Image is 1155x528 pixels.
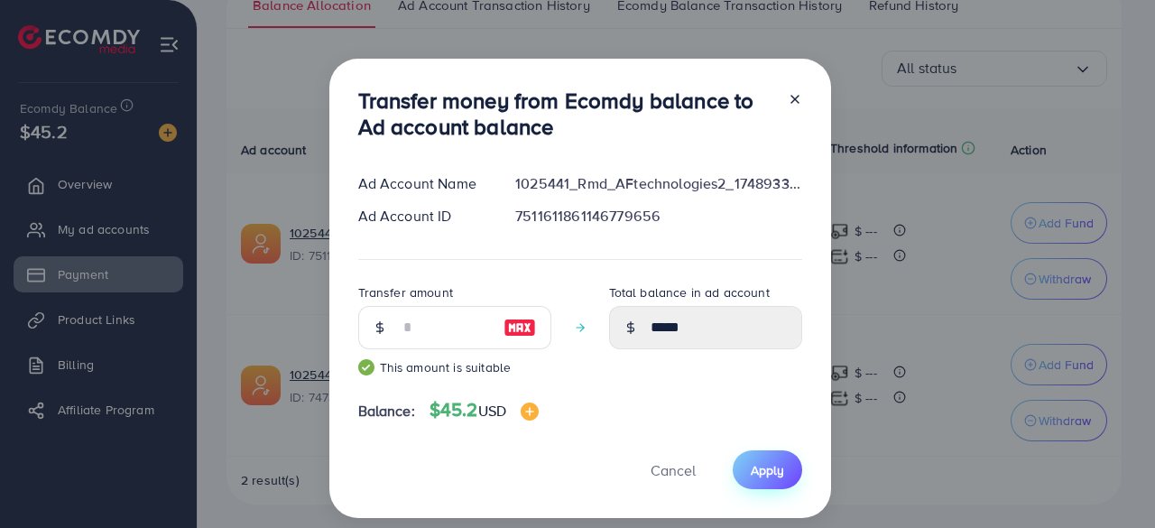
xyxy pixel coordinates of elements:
span: USD [478,401,506,421]
img: guide [358,359,374,375]
iframe: Chat [1078,447,1141,514]
h4: $45.2 [430,399,539,421]
div: Ad Account Name [344,173,502,194]
span: Balance: [358,401,415,421]
span: Apply [751,461,784,479]
button: Apply [733,450,802,489]
button: Cancel [628,450,718,489]
div: 7511611861146779656 [501,206,816,227]
img: image [521,403,539,421]
span: Cancel [651,460,696,480]
img: image [504,317,536,338]
small: This amount is suitable [358,358,551,376]
label: Transfer amount [358,283,453,301]
label: Total balance in ad account [609,283,770,301]
div: Ad Account ID [344,206,502,227]
h3: Transfer money from Ecomdy balance to Ad account balance [358,88,773,140]
div: 1025441_Rmd_AFtechnologies2_1748933544424 [501,173,816,194]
